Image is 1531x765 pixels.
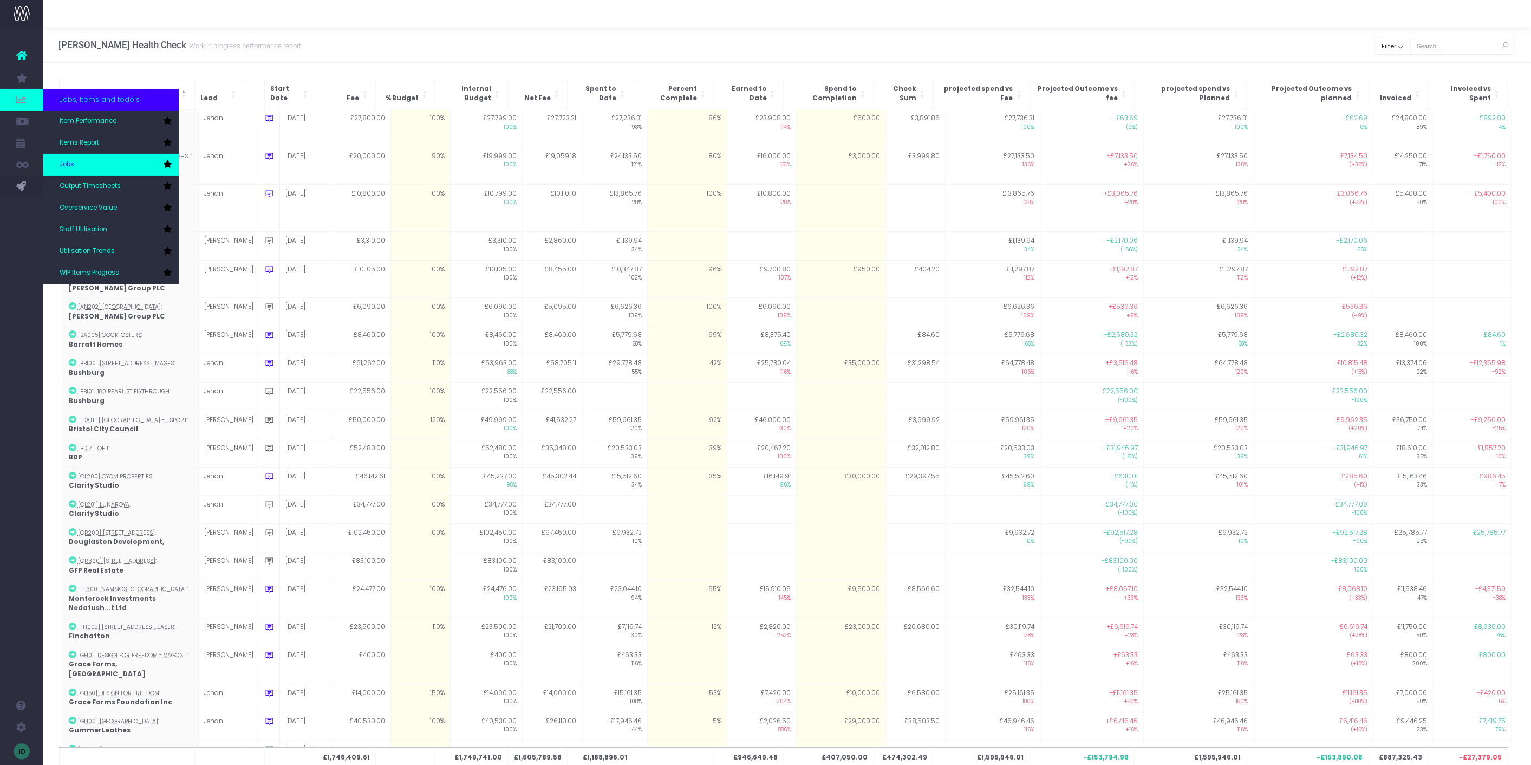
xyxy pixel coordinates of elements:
[200,94,218,103] span: Lead
[582,232,647,260] td: £1,139.94
[582,147,647,185] td: £24,133.50
[1144,618,1254,646] td: £30,119.74
[885,147,945,185] td: £3,999.80
[945,618,1040,646] td: £30,119.74
[945,467,1040,495] td: £45,512.60
[198,109,259,147] td: Jenan
[390,185,450,232] td: 100%
[1247,79,1369,109] th: Projected Outcome vs planned: Activate to sort: Activate to sort
[885,411,945,439] td: £3,999.92
[885,439,945,467] td: £32,012.80
[647,712,727,740] td: 5%
[331,109,390,147] td: £27,800.00
[198,411,259,439] td: [PERSON_NAME]
[390,618,450,646] td: 110%
[647,298,727,326] td: 100%
[582,260,647,298] td: £10,347.87
[60,203,117,213] span: Overservice Value
[450,684,522,712] td: £14,000.00
[316,79,376,109] th: Fee: Activate to sort: Activate to sort
[1373,354,1433,383] td: £13,374.06
[1380,94,1412,103] span: Invoiced
[450,260,522,298] td: £10,105.00
[796,618,885,646] td: £23,000.00
[43,219,179,241] a: Staff Utilisation
[885,712,945,740] td: £38,503.50
[279,185,331,232] td: [DATE]
[582,646,647,684] td: £463.33
[279,646,331,684] td: [DATE]
[198,147,259,185] td: Jenan
[647,467,727,495] td: 35%
[390,260,450,298] td: 100%
[582,109,647,147] td: £27,236.31
[522,618,582,646] td: £21,700.00
[796,147,885,185] td: £3,000.00
[1373,109,1433,147] td: £24,800.00
[647,439,727,467] td: 39%
[885,618,945,646] td: £20,680.00
[59,79,194,109] th: Job: Activate to invert sorting: Activate to invert sorting
[198,684,259,712] td: Jenan
[727,109,797,147] td: £23,908.00
[879,85,917,103] span: Check Sum
[727,439,797,467] td: £20,467.20
[1373,618,1433,646] td: £11,750.00
[1144,298,1254,326] td: £6,626.36
[390,354,450,383] td: 110%
[582,712,647,740] td: £17,946.46
[796,467,885,495] td: £30,000.00
[945,185,1040,232] td: £13,865.76
[279,439,331,467] td: [DATE]
[279,712,331,740] td: [DATE]
[1411,38,1515,55] input: Search...
[198,354,259,383] td: Jenan
[1144,712,1254,740] td: £46,946.46
[450,439,522,467] td: £52,480.00
[522,147,582,185] td: £19,059.18
[43,154,179,176] a: Jobs
[1373,439,1433,467] td: £18,610.00
[874,79,933,109] th: Check Sum: Activate to sort: Activate to sort
[331,552,390,580] td: £83,100.00
[522,232,582,260] td: £2,860.00
[1141,85,1230,103] span: projected spend vs Planned
[796,260,885,298] td: £950.00
[639,85,697,103] span: Percent Complete
[390,495,450,523] td: 100%
[1434,85,1491,103] span: Invoiced vs Spent
[279,383,331,411] td: [DATE]
[647,618,727,646] td: 12%
[885,580,945,618] td: £8,566.60
[719,85,767,103] span: Earned to Date
[647,411,727,439] td: 92%
[522,439,582,467] td: £35,340.00
[945,147,1040,185] td: £27,133.50
[1144,523,1254,552] td: £9,932.72
[522,523,582,552] td: £97,450.00
[885,467,945,495] td: £29,397.55
[63,618,198,646] td: :
[1373,580,1433,618] td: £11,538.46
[279,467,331,495] td: [DATE]
[582,467,647,495] td: £15,512.60
[450,495,522,523] td: £34,777.00
[1373,684,1433,712] td: £7,000.00
[63,552,198,580] td: :
[522,326,582,354] td: £8,460.00
[331,467,390,495] td: £46,142.61
[331,495,390,523] td: £34,777.00
[198,260,259,298] td: [PERSON_NAME]
[43,132,179,154] a: Items Report
[522,580,582,618] td: £23,195.03
[63,354,198,383] td: :
[450,185,522,232] td: £10,799.00
[522,411,582,439] td: £41,532.27
[63,383,198,411] td: :
[522,712,582,740] td: £26,110.00
[945,684,1040,712] td: £25,161.35
[727,580,797,618] td: £15,910.05
[279,298,331,326] td: [DATE]
[582,580,647,618] td: £23,044.10
[279,552,331,580] td: [DATE]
